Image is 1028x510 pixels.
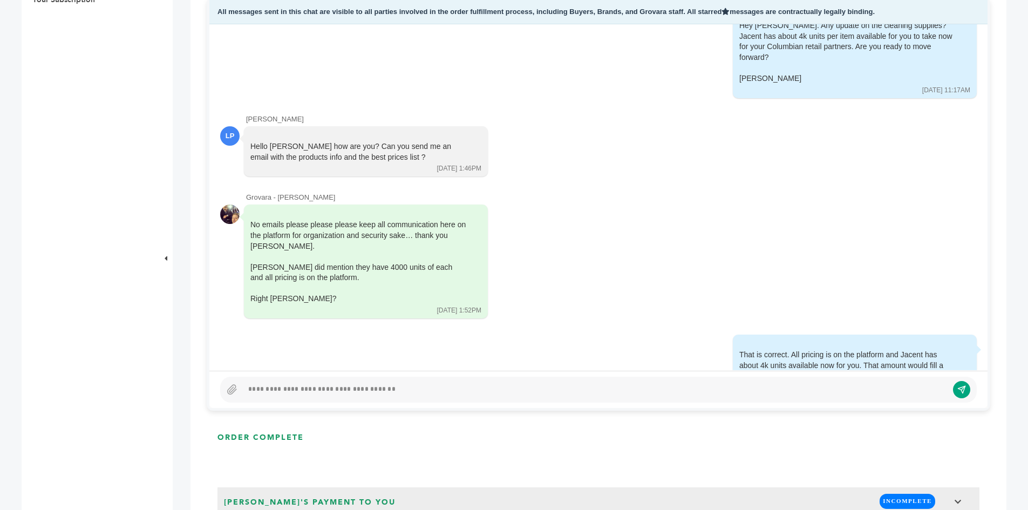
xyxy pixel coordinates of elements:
[739,73,955,84] div: [PERSON_NAME]
[246,114,977,124] div: [PERSON_NAME]
[437,164,481,173] div: [DATE] 1:46PM
[250,262,466,283] div: [PERSON_NAME] did mention they have 4000 units of each and all pricing is on the platform.
[739,350,955,382] div: That is correct. All pricing is on the platform and Jacent has about 4k units available now for y...
[880,494,935,508] span: INCOMPLETE
[250,141,466,162] div: Hello [PERSON_NAME] how are you? Can you send me an email with the products info and the best pri...
[220,126,240,146] div: LP
[739,21,955,84] div: Hey [PERSON_NAME]. Any update on the cleaning supplies? Jacent has about 4k units per item availa...
[217,432,304,443] h3: ORDER COMPLETE
[922,86,970,95] div: [DATE] 11:17AM
[437,306,481,315] div: [DATE] 1:52PM
[246,193,977,202] div: Grovara - [PERSON_NAME]
[250,294,466,304] div: Right [PERSON_NAME]?
[250,220,466,304] div: No emails please please please keep all communication here on the platform for organization and s...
